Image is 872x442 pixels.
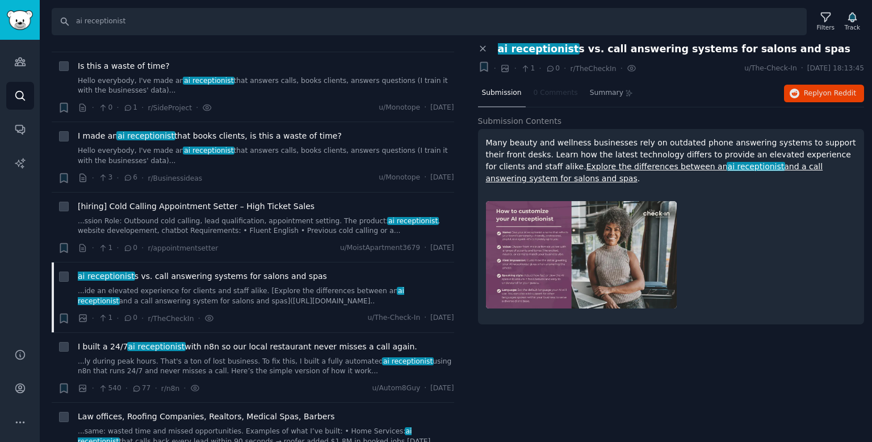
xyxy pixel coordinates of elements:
[570,65,616,73] span: r/TheCheckIn
[161,385,180,393] span: r/n8n
[478,115,562,127] span: Submission Contents
[7,10,33,30] img: GummySearch logo
[148,174,202,182] span: r/Businessideas
[123,313,137,323] span: 0
[379,173,420,183] span: u/Monotope
[92,242,94,254] span: ·
[116,172,119,184] span: ·
[482,88,522,98] span: Submission
[98,383,121,394] span: 540
[141,242,144,254] span: ·
[430,313,454,323] span: [DATE]
[424,173,426,183] span: ·
[430,243,454,253] span: [DATE]
[78,130,342,142] a: I made anai receptionistthat books clients, is this a waste of time?
[78,341,417,353] span: I built a 24/7 with n8n so our local restaurant never misses a call again.
[78,76,454,96] a: Hello everybody, I've made anai receptionistthat answers calls, books clients, answers questions ...
[841,10,864,34] button: Track
[148,315,194,323] span: r/TheCheckIn
[845,23,860,31] div: Track
[77,272,135,281] span: ai receptionist
[78,411,334,423] a: Law offices, Roofing Companies, Realtors, Medical Spas, Barbers
[196,102,198,114] span: ·
[486,162,823,183] a: Explore the differences between anai receptionistand a call answering system for salons and spas
[424,313,426,323] span: ·
[546,64,560,74] span: 0
[98,243,112,253] span: 1
[387,217,439,225] span: ai receptionist
[98,103,112,113] span: 0
[78,216,454,236] a: ...ssion Role: Outbound cold calling, lead qualification, appointment setting. The product:ai rec...
[116,131,175,140] span: ai receptionist
[116,102,119,114] span: ·
[340,243,420,253] span: u/MoistApartment3679
[430,103,454,113] span: [DATE]
[823,89,856,97] span: on Reddit
[183,382,186,394] span: ·
[123,243,137,253] span: 0
[92,312,94,324] span: ·
[148,104,192,112] span: r/SideProject
[148,244,218,252] span: r/appointmentsetter
[198,312,200,324] span: ·
[141,102,144,114] span: ·
[498,43,850,55] span: s vs. call answering systems for salons and spas
[78,60,170,72] a: Is this a waste of time?
[430,173,454,183] span: [DATE]
[539,62,541,74] span: ·
[564,62,566,74] span: ·
[123,103,137,113] span: 1
[92,382,94,394] span: ·
[98,173,112,183] span: 3
[78,357,454,377] a: ...ly during peak hours. That's a ton of lost business. To fix this, I built a fully automatedai ...
[132,383,150,394] span: 77
[807,64,864,74] span: [DATE] 18:13:45
[424,383,426,394] span: ·
[801,64,803,74] span: ·
[424,243,426,253] span: ·
[727,162,785,171] span: ai receptionist
[141,312,144,324] span: ·
[497,43,580,55] span: ai receptionist
[78,146,454,166] a: Hello everybody, I've made anai receptionistthat answers calls, books clients, answers questions ...
[125,382,128,394] span: ·
[368,313,421,323] span: u/The-Check-In
[430,383,454,394] span: [DATE]
[78,287,404,305] span: ai receptionist
[382,357,434,365] span: ai receptionist
[804,89,856,99] span: Reply
[784,85,864,103] button: Replyon Reddit
[183,77,234,85] span: ai receptionist
[52,8,807,35] input: Search Keyword
[127,342,186,351] span: ai receptionist
[123,173,137,183] span: 6
[183,147,234,155] span: ai receptionist
[620,62,622,74] span: ·
[154,382,157,394] span: ·
[379,103,420,113] span: u/Monotope
[817,23,835,31] div: Filters
[590,88,623,98] span: Summary
[521,64,535,74] span: 1
[116,312,119,324] span: ·
[116,242,119,254] span: ·
[486,201,677,308] img: AI receptionists vs. call answering systems for salons and spas
[78,286,454,306] a: ...ide an elevated experience for clients and staff alike. [Explore the differences between anai ...
[514,62,516,74] span: ·
[744,64,797,74] span: u/The-Check-In
[92,102,94,114] span: ·
[424,103,426,113] span: ·
[372,383,421,394] span: u/Autom8Guy
[92,172,94,184] span: ·
[486,137,857,185] p: Many beauty and wellness businesses rely on outdated phone answering systems to support their fro...
[494,62,496,74] span: ·
[98,313,112,323] span: 1
[141,172,144,184] span: ·
[78,270,327,282] a: ai receptionists vs. call answering systems for salons and spas
[78,270,327,282] span: s vs. call answering systems for salons and spas
[78,201,315,212] a: [hiring] Cold Calling Appointment Setter – High Ticket Sales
